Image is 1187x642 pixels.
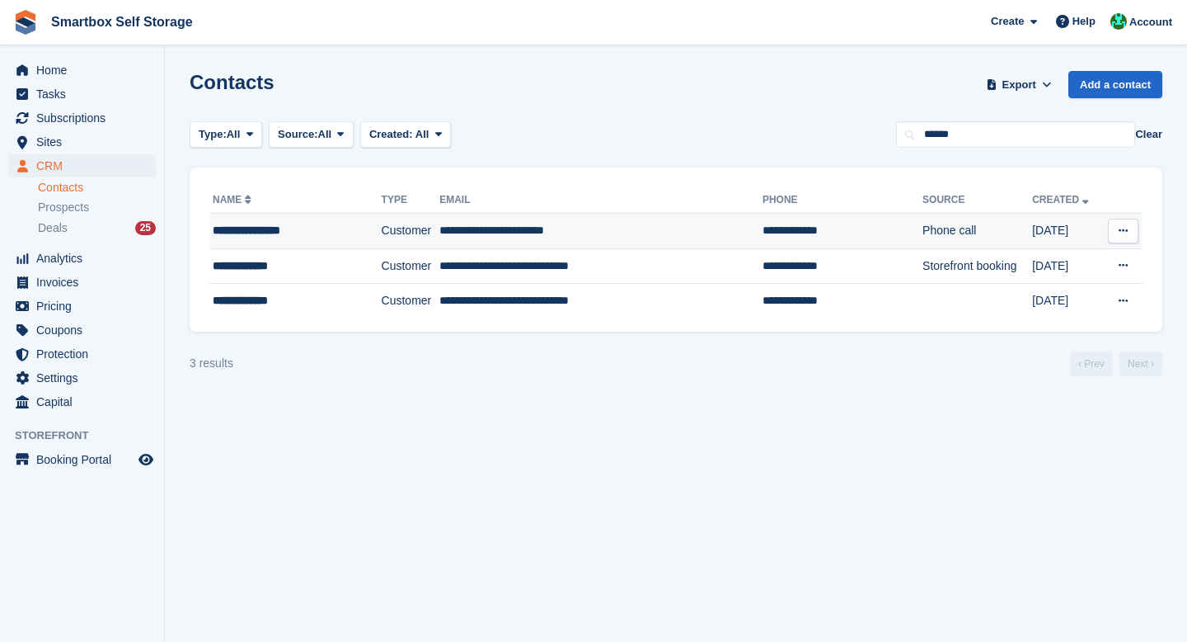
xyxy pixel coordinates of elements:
span: Protection [36,342,135,366]
span: Account [1129,14,1172,31]
span: Deals [38,220,68,236]
td: [DATE] [1032,214,1102,249]
a: Preview store [136,450,156,470]
span: Coupons [36,319,135,342]
a: Add a contact [1068,71,1162,98]
a: menu [8,295,156,318]
a: Smartbox Self Storage [45,8,199,35]
nav: Page [1067,352,1166,376]
td: Customer [382,248,440,284]
td: Customer [382,214,440,249]
a: Contacts [38,180,156,196]
a: menu [8,319,156,342]
button: Export [983,71,1055,98]
button: Type: All [190,121,262,149]
a: menu [8,59,156,82]
a: menu [8,342,156,366]
a: Name [213,194,255,205]
span: Help [1072,13,1096,30]
div: 3 results [190,355,233,372]
a: Created [1032,194,1092,205]
span: Pricing [36,295,135,318]
a: menu [8,271,156,294]
img: stora-icon-8386f47178a22dfd0bd8f6a31ec36ba5ce8667c1dd55bd0f319d3a0aa187defe.svg [13,10,38,35]
a: Previous [1070,352,1113,376]
span: Capital [36,390,135,413]
a: menu [8,247,156,270]
a: menu [8,366,156,389]
span: Tasks [36,83,135,106]
td: Storefront booking [922,248,1032,284]
span: Export [1002,77,1036,93]
td: [DATE] [1032,284,1102,319]
span: Created: [369,128,413,140]
a: menu [8,130,156,153]
h1: Contacts [190,71,274,93]
div: 25 [135,221,156,235]
th: Email [439,187,762,214]
a: Deals 25 [38,220,156,237]
a: Next [1119,352,1162,376]
a: menu [8,83,156,106]
a: menu [8,390,156,413]
span: Settings [36,366,135,389]
a: Prospects [38,199,156,216]
td: Customer [382,284,440,319]
span: Source: [278,126,317,143]
span: Storefront [15,427,164,444]
span: Sites [36,130,135,153]
th: Type [382,187,440,214]
span: All [227,126,241,143]
th: Source [922,187,1032,214]
span: Create [991,13,1024,30]
span: All [318,126,332,143]
span: Subscriptions [36,106,135,130]
span: Booking Portal [36,448,135,471]
a: menu [8,106,156,130]
span: Invoices [36,271,135,294]
td: Phone call [922,214,1032,249]
img: Elinor Shepherd [1110,13,1127,30]
span: Home [36,59,135,82]
td: [DATE] [1032,248,1102,284]
span: Analytics [36,247,135,270]
span: Prospects [38,200,89,215]
a: menu [8,448,156,471]
button: Source: All [269,121,354,149]
span: All [415,128,429,140]
button: Clear [1135,126,1162,143]
th: Phone [762,187,922,214]
a: menu [8,154,156,177]
button: Created: All [360,121,451,149]
span: Type: [199,126,227,143]
span: CRM [36,154,135,177]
